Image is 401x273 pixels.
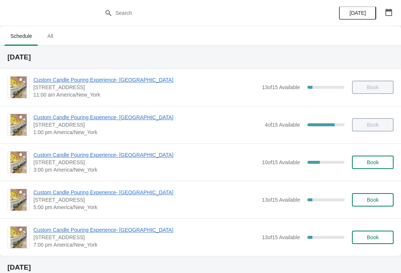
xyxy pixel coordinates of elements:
[352,231,394,244] button: Book
[33,84,258,91] span: [STREET_ADDRESS]
[352,156,394,169] button: Book
[10,189,27,211] img: Custom Candle Pouring Experience- Delray Beach | 415 East Atlantic Avenue, Delray Beach, FL, USA ...
[10,114,27,136] img: Custom Candle Pouring Experience- Delray Beach | 415 East Atlantic Avenue, Delray Beach, FL, USA ...
[33,226,258,234] span: Custom Candle Pouring Experience- [GEOGRAPHIC_DATA]
[367,197,379,203] span: Book
[41,29,59,43] span: All
[33,151,258,159] span: Custom Candle Pouring Experience- [GEOGRAPHIC_DATA]
[262,84,300,90] span: 13 of 15 Available
[33,204,258,211] span: 5:00 pm America/New_York
[262,234,300,240] span: 13 of 15 Available
[262,197,300,203] span: 13 of 15 Available
[4,29,38,43] span: Schedule
[367,159,379,165] span: Book
[115,6,301,20] input: Search
[265,122,300,128] span: 4 of 15 Available
[10,77,27,98] img: Custom Candle Pouring Experience- Delray Beach | 415 East Atlantic Avenue, Delray Beach, FL, USA ...
[33,114,261,121] span: Custom Candle Pouring Experience- [GEOGRAPHIC_DATA]
[10,152,27,173] img: Custom Candle Pouring Experience- Delray Beach | 415 East Atlantic Avenue, Delray Beach, FL, USA ...
[7,53,394,61] h2: [DATE]
[33,121,261,129] span: [STREET_ADDRESS]
[33,166,258,173] span: 3:00 pm America/New_York
[33,129,261,136] span: 1:00 pm America/New_York
[33,159,258,166] span: [STREET_ADDRESS]
[33,189,258,196] span: Custom Candle Pouring Experience- [GEOGRAPHIC_DATA]
[339,6,376,20] button: [DATE]
[352,193,394,207] button: Book
[33,196,258,204] span: [STREET_ADDRESS]
[10,227,27,248] img: Custom Candle Pouring Experience- Delray Beach | 415 East Atlantic Avenue, Delray Beach, FL, USA ...
[33,91,258,98] span: 11:00 am America/New_York
[33,234,258,241] span: [STREET_ADDRESS]
[33,241,258,248] span: 7:00 pm America/New_York
[262,159,300,165] span: 10 of 15 Available
[7,264,394,271] h2: [DATE]
[349,10,366,16] span: [DATE]
[33,76,258,84] span: Custom Candle Pouring Experience- [GEOGRAPHIC_DATA]
[367,234,379,240] span: Book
